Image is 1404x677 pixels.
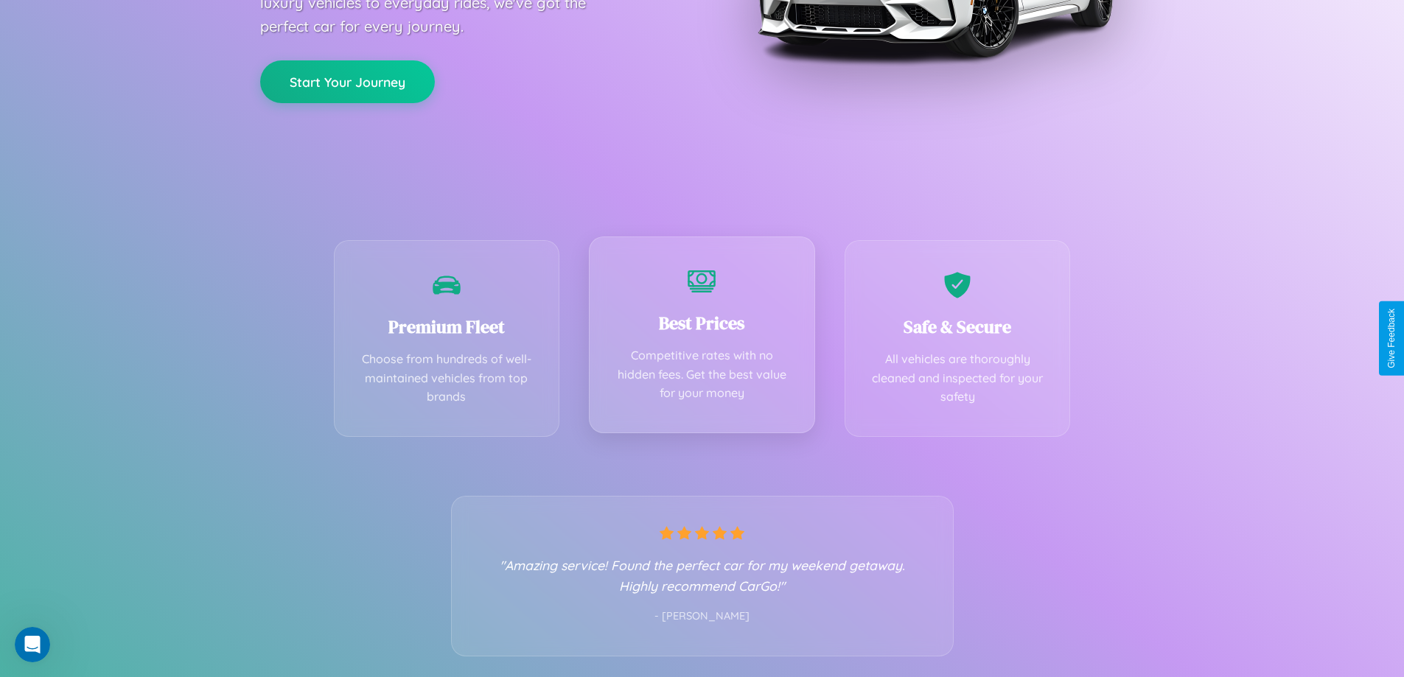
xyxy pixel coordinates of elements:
button: Start Your Journey [260,60,435,103]
p: Choose from hundreds of well-maintained vehicles from top brands [357,350,537,407]
div: Give Feedback [1386,309,1397,368]
p: - [PERSON_NAME] [481,607,923,626]
p: Competitive rates with no hidden fees. Get the best value for your money [612,346,792,403]
iframe: Intercom live chat [15,627,50,662]
h3: Safe & Secure [867,315,1048,339]
p: "Amazing service! Found the perfect car for my weekend getaway. Highly recommend CarGo!" [481,555,923,596]
h3: Best Prices [612,311,792,335]
p: All vehicles are thoroughly cleaned and inspected for your safety [867,350,1048,407]
h3: Premium Fleet [357,315,537,339]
